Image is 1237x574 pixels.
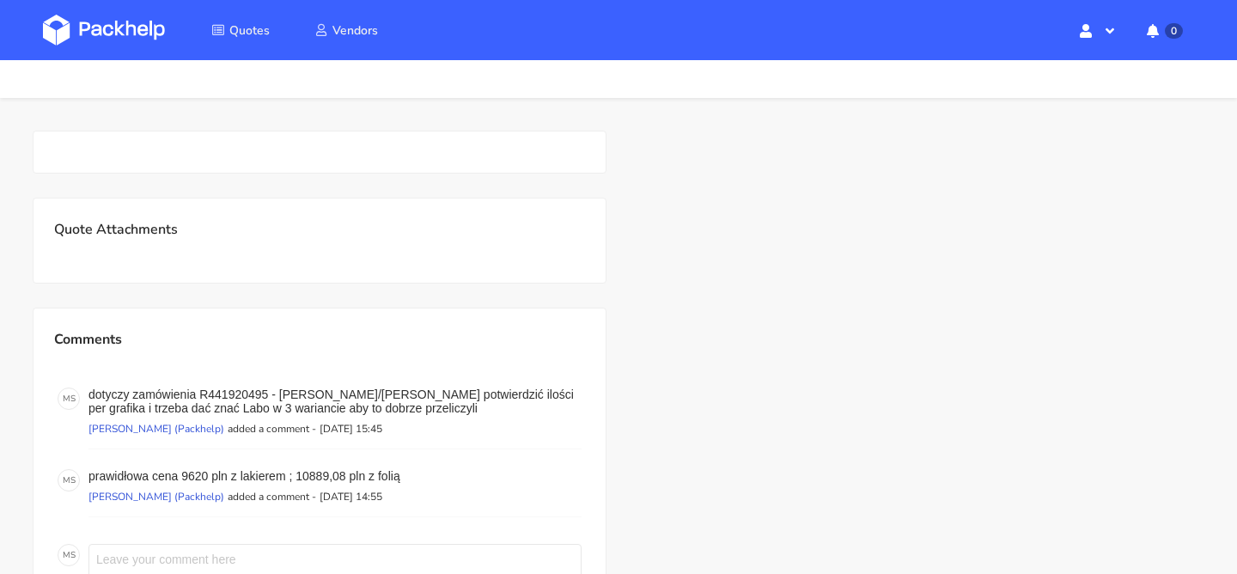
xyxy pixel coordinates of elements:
[1165,23,1183,39] span: 0
[54,329,585,350] p: Comments
[224,490,320,504] p: added a comment -
[332,22,378,39] span: Vendors
[320,422,382,436] p: [DATE] 15:45
[63,469,70,492] span: M
[224,422,320,436] p: added a comment -
[63,388,70,410] span: M
[294,15,399,46] a: Vendors
[63,544,70,566] span: M
[191,15,290,46] a: Quotes
[320,490,382,504] p: [DATE] 14:55
[70,544,76,566] span: S
[88,490,224,504] p: [PERSON_NAME] (Packhelp)
[54,219,585,241] p: Quote Attachments
[70,469,76,492] span: S
[88,422,224,436] p: [PERSON_NAME] (Packhelp)
[229,22,270,39] span: Quotes
[88,388,582,415] p: dotyczy zamówienia R441920495 - [PERSON_NAME]/[PERSON_NAME] potwierdzić ilości per grafika i trze...
[88,469,582,483] p: prawidłowa cena 9620 pln z lakierem ; 10889,08 pln z folią
[43,15,165,46] img: Dashboard
[70,388,76,410] span: S
[1133,15,1194,46] button: 0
